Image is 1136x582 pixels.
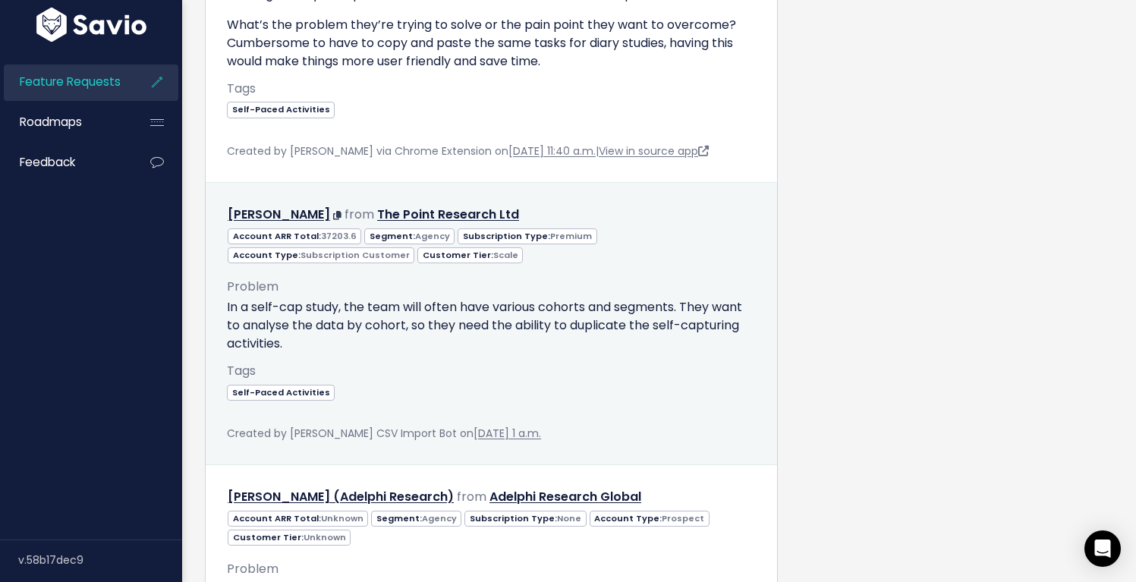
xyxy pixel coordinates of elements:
span: Customer Tier: [228,530,351,546]
span: from [457,488,486,505]
span: Tags [227,362,256,379]
span: Unknown [304,531,346,543]
a: [DATE] 1 a.m. [474,426,541,441]
span: Segment: [371,511,461,527]
a: Feedback [4,145,126,180]
span: Account Type: [228,247,414,263]
span: Roadmaps [20,114,82,130]
span: Subscription Type: [464,511,586,527]
span: Subscription Customer [301,249,410,261]
span: Problem [227,560,278,577]
span: Account Type: [590,511,710,527]
span: Account ARR Total: [228,511,368,527]
span: Customer Tier: [417,247,523,263]
a: The Point Research Ltd [377,206,519,223]
span: Self-Paced Activities [227,385,335,401]
span: Agency [415,230,450,242]
span: Agency [422,512,457,524]
a: [DATE] 11:40 a.m. [508,143,596,159]
span: 37203.6 [321,230,357,242]
span: Self-Paced Activities [227,102,335,118]
span: Unknown [321,512,363,524]
span: Feature Requests [20,74,121,90]
a: Self-Paced Activities [227,384,335,399]
span: Created by [PERSON_NAME] via Chrome Extension on | [227,143,709,159]
a: [PERSON_NAME] (Adelphi Research) [228,488,454,505]
img: logo-white.9d6f32f41409.svg [33,8,150,42]
span: Premium [550,230,592,242]
span: Created by [PERSON_NAME] CSV Import Bot on [227,426,541,441]
div: Open Intercom Messenger [1084,530,1121,567]
span: None [557,512,581,524]
span: Subscription Type: [458,228,596,244]
span: Scale [493,249,518,261]
a: [PERSON_NAME] [228,206,330,223]
a: View in source app [599,143,709,159]
span: Tags [227,80,256,97]
div: v.58b17dec9 [18,540,182,580]
span: Account ARR Total: [228,228,361,244]
span: Prospect [662,512,704,524]
span: Feedback [20,154,75,170]
span: from [345,206,374,223]
a: Self-Paced Activities [227,101,335,116]
p: What’s the problem they’re trying to solve or the pain point they want to overcome? Cumbersome to... [227,16,756,71]
span: Problem [227,278,278,295]
a: Roadmaps [4,105,126,140]
span: Segment: [364,228,455,244]
a: Adelphi Research Global [489,488,641,505]
p: In a self-cap study, the team will often have various cohorts and segments. They want to analyse ... [227,298,756,353]
a: Feature Requests [4,64,126,99]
